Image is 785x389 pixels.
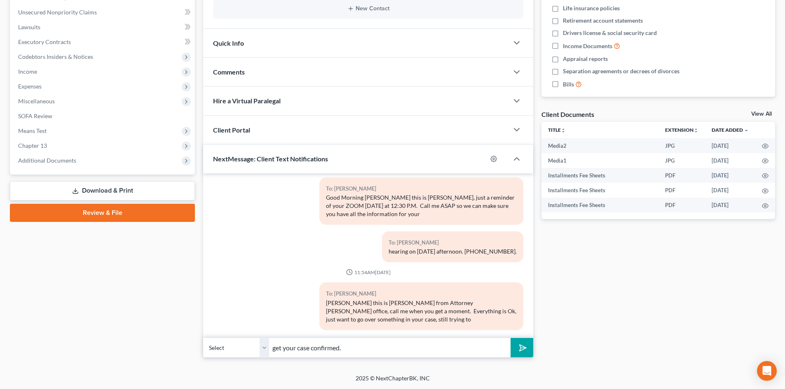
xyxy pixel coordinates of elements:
[18,68,37,75] span: Income
[326,193,517,218] div: Good Morning [PERSON_NAME] this is [PERSON_NAME], just a reminder of your ZOOM [DATE] at 12:30 P....
[18,127,47,134] span: Means Test
[658,198,705,212] td: PDF
[563,80,574,89] span: Bills
[563,67,680,75] span: Separation agreements or decrees of divorces
[563,4,620,12] span: Life insurance policies
[213,97,281,105] span: Hire a Virtual Paralegal
[712,127,749,133] a: Date Added expand_more
[10,204,195,222] a: Review & File
[665,127,698,133] a: Extensionunfold_more
[541,110,594,119] div: Client Documents
[658,183,705,198] td: PDF
[18,23,40,30] span: Lawsuits
[563,16,643,25] span: Retirement account statements
[561,128,566,133] i: unfold_more
[744,128,749,133] i: expand_more
[757,361,777,381] div: Open Intercom Messenger
[18,83,42,90] span: Expenses
[541,168,658,183] td: Installments Fee Sheets
[18,53,93,60] span: Codebtors Insiders & Notices
[10,181,195,200] a: Download & Print
[541,198,658,212] td: Installments Fee Sheets
[751,111,772,117] a: View All
[12,5,195,20] a: Unsecured Nonpriority Claims
[694,128,698,133] i: unfold_more
[18,9,97,16] span: Unsecured Nonpriority Claims
[12,109,195,123] a: SOFA Review
[705,153,755,168] td: [DATE]
[541,153,658,168] td: Media1
[563,55,608,63] span: Appraisal reports
[548,127,566,133] a: Titleunfold_more
[269,338,511,358] input: Say something...
[541,138,658,153] td: Media2
[213,68,245,76] span: Comments
[220,5,517,12] button: New Contact
[158,374,628,389] div: 2025 © NextChapterBK, INC
[213,269,523,276] div: 11:54AM[DATE]
[389,238,517,247] div: To: [PERSON_NAME]
[12,20,195,35] a: Lawsuits
[705,138,755,153] td: [DATE]
[658,138,705,153] td: JPG
[326,299,517,324] div: [PERSON_NAME] this is [PERSON_NAME] from Attorney [PERSON_NAME] office, call me when you get a mo...
[18,112,52,119] span: SOFA Review
[326,184,517,193] div: To: [PERSON_NAME]
[658,168,705,183] td: PDF
[213,39,244,47] span: Quick Info
[389,247,517,256] div: hearing on [DATE] afternoon. [PHONE_NUMBER].
[18,142,47,149] span: Chapter 13
[705,183,755,198] td: [DATE]
[18,38,71,45] span: Executory Contracts
[18,157,76,164] span: Additional Documents
[12,35,195,49] a: Executory Contracts
[705,168,755,183] td: [DATE]
[213,126,250,134] span: Client Portal
[18,98,55,105] span: Miscellaneous
[213,155,328,163] span: NextMessage: Client Text Notifications
[705,198,755,212] td: [DATE]
[326,289,517,298] div: To: [PERSON_NAME]
[541,183,658,198] td: Installments Fee Sheets
[563,42,612,50] span: Income Documents
[563,29,657,37] span: Drivers license & social security card
[658,153,705,168] td: JPG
